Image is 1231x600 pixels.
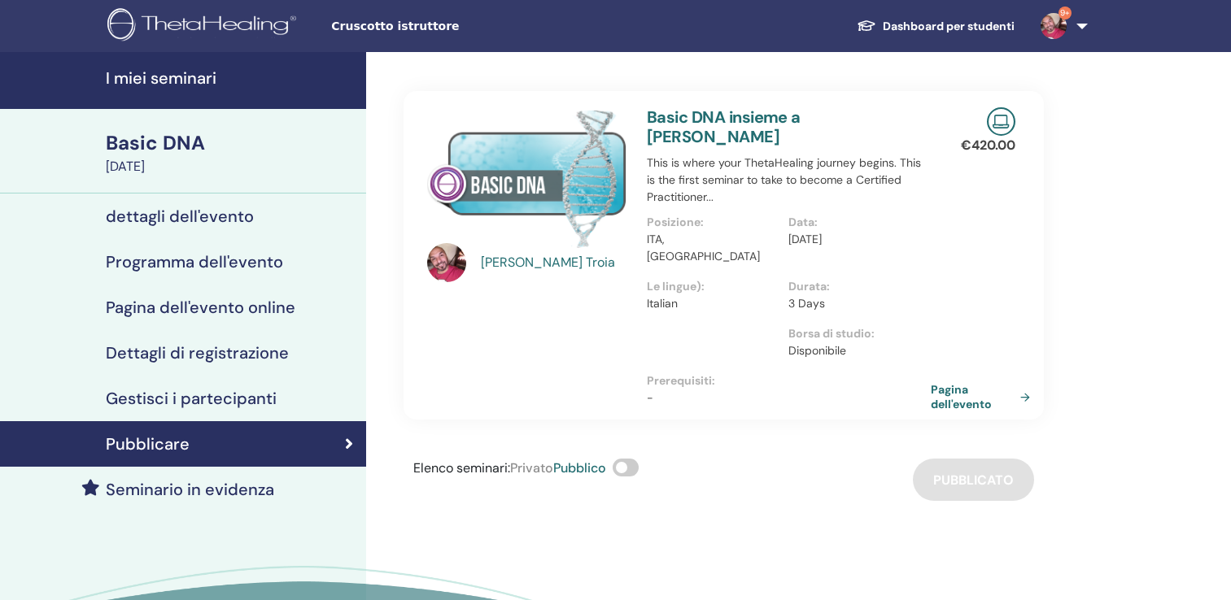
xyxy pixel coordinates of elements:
[987,107,1015,136] img: Live Online Seminar
[427,107,627,248] img: Basic DNA
[107,8,302,45] img: logo.png
[427,243,466,282] img: default.jpg
[413,459,510,476] span: Elenco seminari :
[647,214,779,231] p: Posizione :
[106,343,289,363] h4: Dettagli di registrazione
[481,253,631,272] a: [PERSON_NAME] Troia
[106,129,356,157] div: Basic DNA
[647,278,779,295] p: Le lingue) :
[106,298,295,317] h4: Pagina dell'evento online
[647,295,779,312] p: Italian
[647,372,931,389] p: Prerequisiti :
[961,136,1015,155] p: € 420.00
[883,19,1015,33] font: Dashboard per studenti
[331,18,575,35] span: Cruscotto istruttore
[788,231,920,248] p: [DATE]
[647,389,931,407] p: -
[106,68,356,88] h4: I miei seminari
[1059,7,1072,20] span: 9+
[106,434,190,454] h4: Pubblicare
[1041,13,1067,39] img: default.jpg
[106,389,277,408] h4: Gestisci i partecipanti
[106,207,254,226] h4: dettagli dell'evento
[788,295,920,312] p: 3 Days
[788,214,920,231] p: Data :
[106,480,274,499] h4: Seminario in evidenza
[106,252,283,272] h4: Programma dell'evento
[857,19,876,33] img: graduation-cap-white.svg
[788,342,920,359] p: Disponibile
[106,157,356,176] div: [DATE]
[96,129,366,176] a: Basic DNA[DATE]
[647,107,801,147] a: Basic DNA insieme a [PERSON_NAME]
[647,231,779,265] p: ITA, [GEOGRAPHIC_DATA]
[931,382,1037,411] a: Pagina dell'evento
[844,11,1028,41] a: Dashboard per studenti
[510,459,553,476] span: Privato
[788,325,920,342] p: Borsa di studio :
[553,459,606,476] span: Pubblico
[788,278,920,295] p: Durata :
[647,154,931,206] p: This is where your ThetaHealing journey begins. This is the first seminar to take to become a Cer...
